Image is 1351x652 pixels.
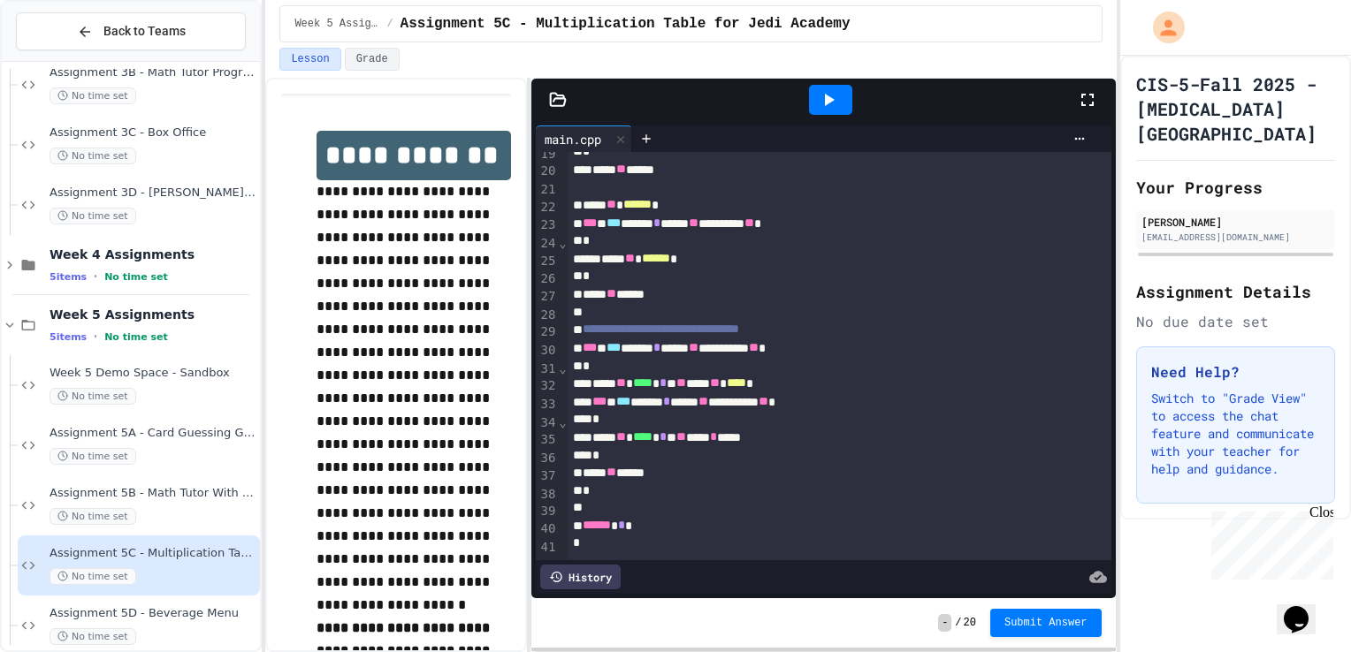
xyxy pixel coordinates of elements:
[536,520,558,539] div: 40
[104,271,168,283] span: No time set
[536,163,558,181] div: 20
[536,146,558,163] div: 19
[1151,390,1320,478] p: Switch to "Grade View" to access the chat feature and communicate with your teacher for help and ...
[938,614,951,632] span: -
[536,503,558,520] div: 39
[7,7,122,112] div: Chat with us now!Close
[1141,231,1330,244] div: [EMAIL_ADDRESS][DOMAIN_NAME]
[50,125,256,140] span: Assignment 3C - Box Office
[536,235,558,253] div: 24
[1134,7,1189,48] div: My Account
[990,609,1102,637] button: Submit Answer
[964,616,976,630] span: 20
[1136,72,1335,146] h1: CIS-5-Fall 2025 - [MEDICAL_DATA][GEOGRAPHIC_DATA]
[50,606,256,621] span: Assignment 5D - Beverage Menu
[1141,214,1330,230] div: [PERSON_NAME]
[50,148,136,164] span: No time set
[558,415,567,429] span: Fold line
[279,48,340,71] button: Lesson
[536,414,558,432] div: 34
[536,377,558,396] div: 32
[1151,361,1320,383] h3: Need Help?
[16,12,246,50] button: Back to Teams
[536,323,558,342] div: 29
[103,22,186,41] span: Back to Teams
[386,17,393,31] span: /
[1136,311,1335,332] div: No due date set
[50,208,136,224] span: No time set
[294,17,379,31] span: Week 5 Assignments
[540,565,621,589] div: History
[50,271,87,283] span: 5 items
[50,546,256,561] span: Assignment 5C - Multiplication Table for Jedi Academy
[536,539,558,557] div: 41
[1136,175,1335,200] h2: Your Progress
[50,486,256,501] span: Assignment 5B - Math Tutor With Loops and Switch
[536,253,558,271] div: 25
[50,388,136,405] span: No time set
[50,246,256,262] span: Week 4 Assignments
[536,130,610,148] div: main.cpp
[104,331,168,343] span: No time set
[345,48,400,71] button: Grade
[94,330,97,344] span: •
[536,342,558,360] div: 30
[558,361,567,375] span: Fold line
[1004,616,1088,630] span: Submit Answer
[50,87,136,104] span: No time set
[50,307,256,322] span: Week 5 Assignments
[536,125,632,152] div: main.cpp
[558,236,567,250] span: Fold line
[536,360,558,378] div: 31
[50,65,256,80] span: Assignment 3B - Math Tutor Program
[401,13,851,34] span: Assignment 5C - Multiplication Table for Jedi Academy
[94,269,97,284] span: •
[536,270,558,288] div: 26
[536,199,558,217] div: 22
[536,181,558,199] div: 21
[1136,279,1335,304] h2: Assignment Details
[1204,504,1333,580] iframe: chat widget
[50,628,136,645] span: No time set
[50,508,136,525] span: No time set
[50,186,256,201] span: Assignment 3D - [PERSON_NAME]'s Pizza Palace and Simulated Dice
[536,288,558,307] div: 27
[1277,581,1333,634] iframe: chat widget
[536,216,558,235] div: 23
[50,426,256,441] span: Assignment 5A - Card Guessing Game
[50,568,136,585] span: No time set
[536,396,558,414] div: 33
[536,307,558,324] div: 28
[536,486,558,504] div: 38
[50,331,87,343] span: 5 items
[50,448,136,465] span: No time set
[536,450,558,467] div: 36
[536,467,558,486] div: 37
[955,616,961,630] span: /
[536,431,558,450] div: 35
[50,366,256,381] span: Week 5 Demo Space - Sandbox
